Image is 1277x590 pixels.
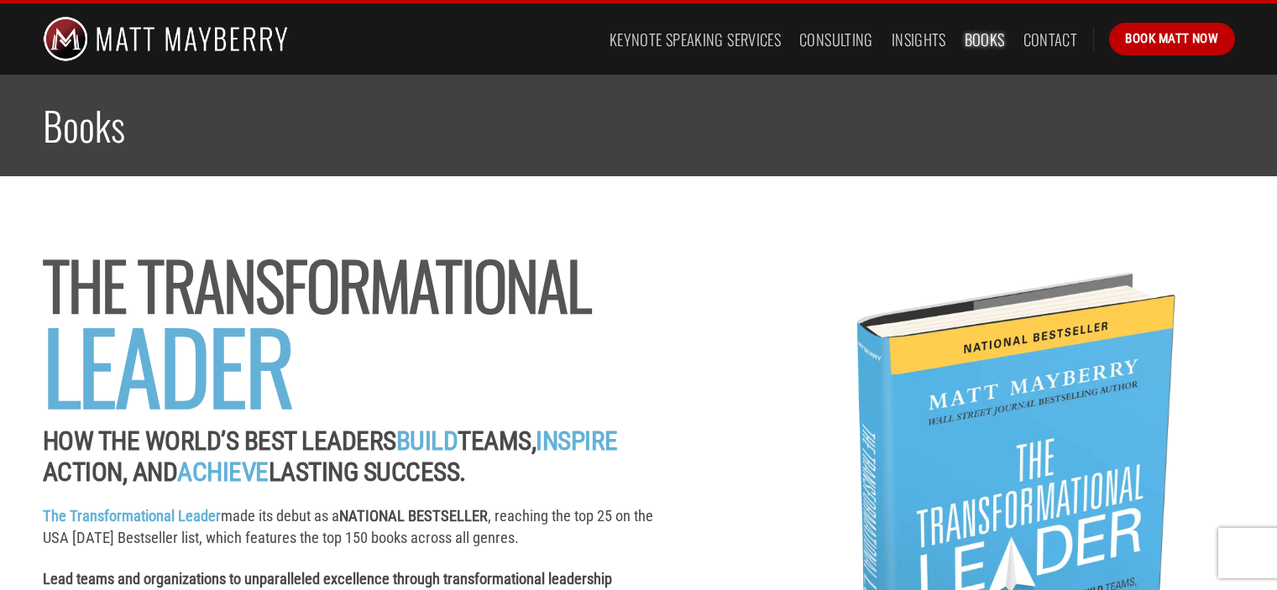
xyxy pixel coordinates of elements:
[1023,24,1078,55] a: Contact
[43,505,661,549] p: made its debut as a , reaching the top 25 on the USA [DATE] Bestseller list, which features the t...
[799,24,873,55] a: Consulting
[610,24,781,55] a: Keynote Speaking Services
[43,252,661,413] h2: The Transformational
[43,426,661,488] p: How the World’s Best Leaders Teams, Action, And Lasting Success.
[43,570,612,587] span: Lead teams and organizations to unparalleled excellence through transformational leadership
[965,24,1005,55] a: Books
[43,293,293,436] span: Leader
[43,507,221,525] span: The Transformational Leader
[536,426,618,457] strong: Inspire
[177,457,269,488] strong: Achieve
[1125,29,1218,49] span: Book Matt Now
[43,3,289,75] img: Matt Mayberry
[892,24,946,55] a: Insights
[1109,23,1234,55] a: Book Matt Now
[339,507,488,525] strong: NATIONAL BESTSELLER
[43,96,125,154] span: Books
[396,426,458,457] strong: Build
